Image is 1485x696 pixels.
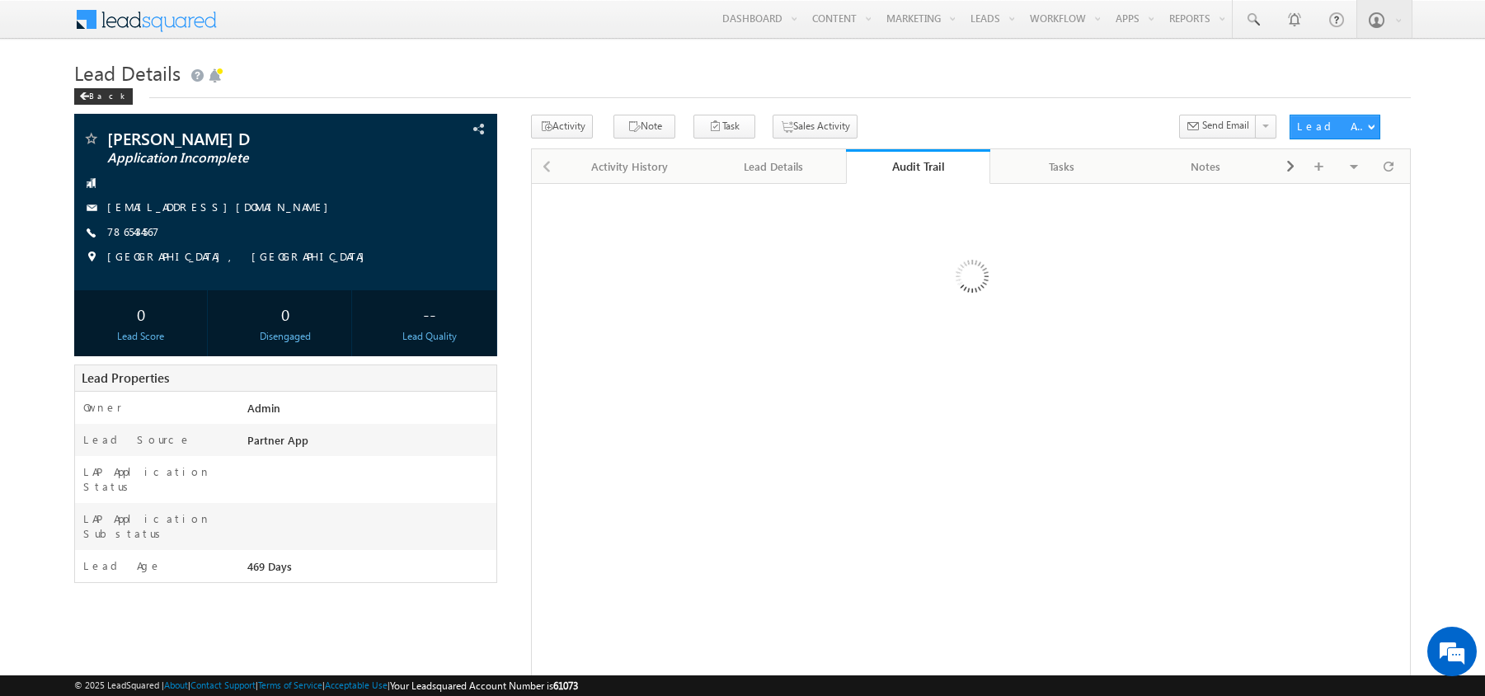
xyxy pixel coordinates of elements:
[1003,157,1120,176] div: Tasks
[78,329,203,344] div: Lead Score
[558,149,703,184] a: Activity History
[1148,157,1264,176] div: Notes
[107,200,336,214] a: [EMAIL_ADDRESS][DOMAIN_NAME]
[390,680,578,692] span: Your Leadsquared Account Number is
[846,149,990,184] a: Audit Trail
[74,88,133,105] div: Back
[223,329,347,344] div: Disengaged
[243,432,496,455] div: Partner App
[74,59,181,86] span: Lead Details
[223,299,347,329] div: 0
[1179,115,1257,139] button: Send Email
[107,130,371,147] span: [PERSON_NAME] D
[1297,119,1367,134] div: Lead Actions
[1202,118,1249,133] span: Send Email
[703,149,847,184] a: Lead Details
[78,299,203,329] div: 0
[107,150,371,167] span: Application Incomplete
[243,558,496,581] div: 469 Days
[990,149,1135,184] a: Tasks
[107,249,373,266] span: [GEOGRAPHIC_DATA], [GEOGRAPHIC_DATA]
[693,115,755,139] button: Task
[858,158,978,174] div: Audit Trail
[190,680,256,690] a: Contact Support
[164,680,188,690] a: About
[531,115,593,139] button: Activity
[571,157,688,176] div: Activity History
[368,299,492,329] div: --
[107,224,159,241] span: 7865434567
[716,157,832,176] div: Lead Details
[83,511,228,541] label: LAP Application Substatus
[74,678,578,694] span: © 2025 LeadSquared | | | | |
[82,369,169,386] span: Lead Properties
[368,329,492,344] div: Lead Quality
[886,194,1056,364] img: Loading...
[773,115,858,139] button: Sales Activity
[258,680,322,690] a: Terms of Service
[247,401,280,415] span: Admin
[83,432,191,447] label: Lead Source
[74,87,141,101] a: Back
[83,558,162,573] label: Lead Age
[83,400,122,415] label: Owner
[83,464,228,494] label: LAP Application Status
[1135,149,1279,184] a: Notes
[325,680,388,690] a: Acceptable Use
[1290,115,1380,139] button: Lead Actions
[553,680,578,692] span: 61073
[613,115,675,139] button: Note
